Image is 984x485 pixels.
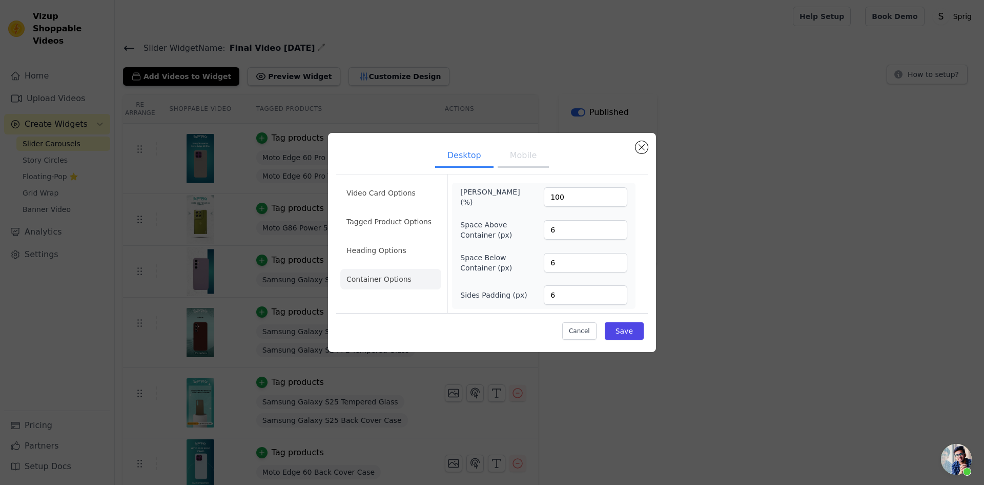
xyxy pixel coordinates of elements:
label: [PERSON_NAME] (%) [460,187,516,207]
button: Cancel [562,322,597,340]
label: Space Above Container (px) [460,220,516,240]
label: Space Below Container (px) [460,253,516,273]
li: Video Card Options [340,183,441,203]
button: Save [605,322,644,340]
div: Open chat [941,444,972,475]
button: Desktop [435,145,494,168]
li: Container Options [340,269,441,289]
li: Heading Options [340,240,441,261]
button: Mobile [498,145,549,168]
label: Sides Padding (px) [460,290,527,300]
button: Close modal [635,141,648,153]
li: Tagged Product Options [340,211,441,232]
